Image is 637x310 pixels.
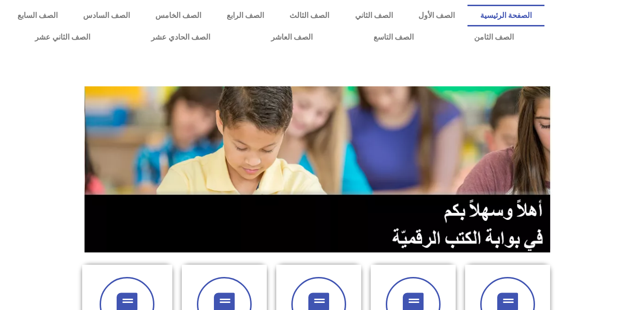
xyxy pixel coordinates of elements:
[143,5,214,26] a: الصف الخامس
[70,5,143,26] a: الصف السادس
[406,5,467,26] a: الصف الأول
[121,26,241,48] a: الصف الحادي عشر
[5,26,121,48] a: الصف الثاني عشر
[444,26,544,48] a: الصف الثامن
[467,5,544,26] a: الصفحة الرئيسية
[5,5,70,26] a: الصف السابع
[241,26,343,48] a: الصف العاشر
[277,5,342,26] a: الصف الثالث
[214,5,277,26] a: الصف الرابع
[343,26,444,48] a: الصف التاسع
[342,5,406,26] a: الصف الثاني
